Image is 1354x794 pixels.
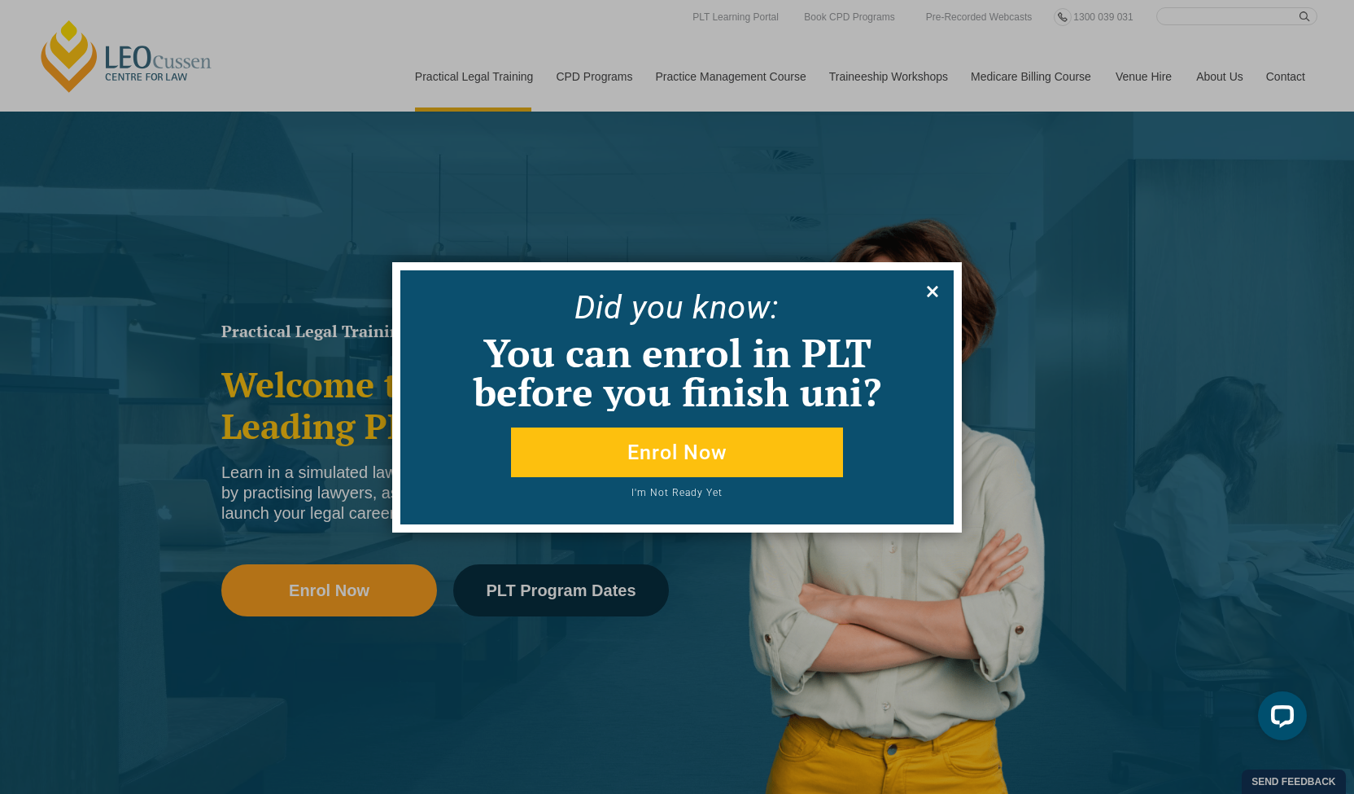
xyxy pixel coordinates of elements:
[919,279,946,305] button: Close
[474,327,881,418] span: You can enrol in PLT before you finish uni?
[1245,685,1313,753] iframe: LiveChat chat widget
[511,428,843,477] button: Enrol Now
[574,288,666,327] span: Did yo
[666,288,780,327] span: u know:
[456,488,898,508] button: I'm Not Ready Yet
